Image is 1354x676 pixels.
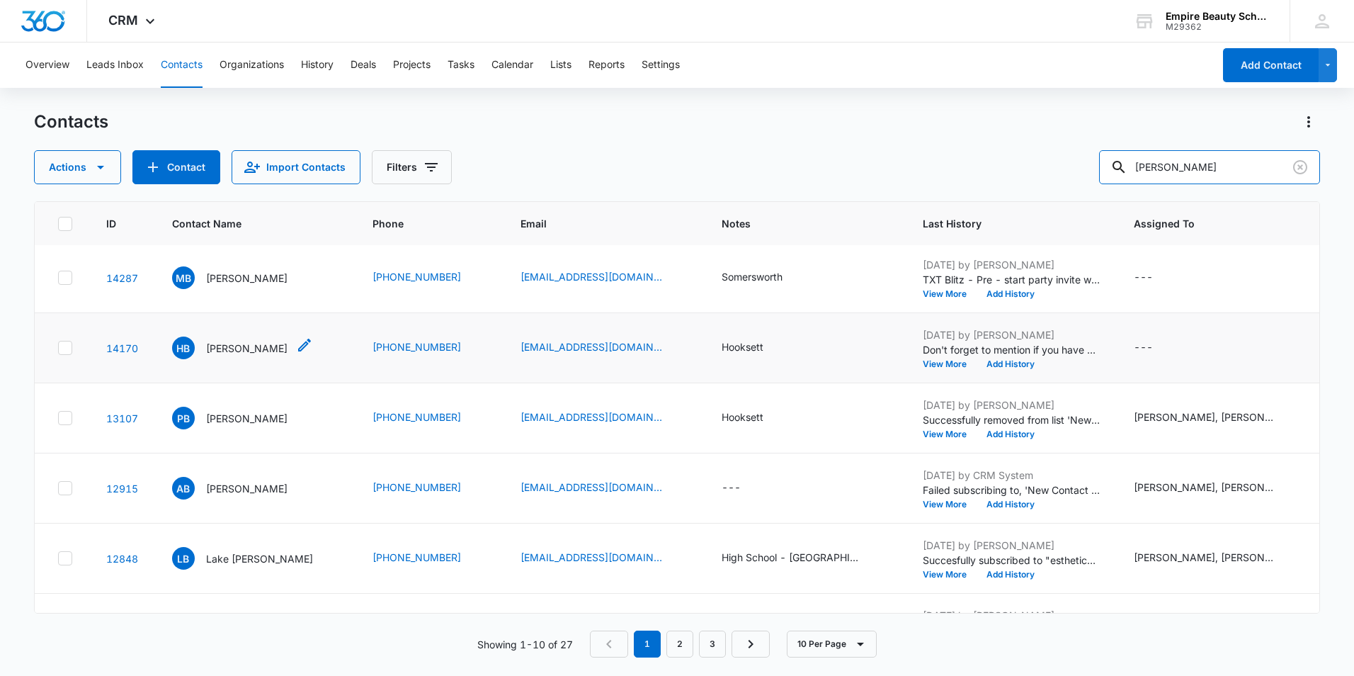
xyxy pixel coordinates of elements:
button: Leads Inbox [86,43,144,88]
div: Somersworth [722,269,783,284]
div: account name [1166,11,1269,22]
a: [EMAIL_ADDRESS][DOMAIN_NAME] [520,480,662,495]
div: Contact Name - Hannah Boucher - Select to Edit Field [172,337,313,359]
div: Contact Name - Abigail Battles-bouchard - Select to Edit Field [172,477,313,500]
div: --- [1134,269,1153,286]
p: Showing 1-10 of 27 [477,637,573,652]
a: [PHONE_NUMBER] [372,269,461,284]
div: Contact Name - Lake Boucher - Select to Edit Field [172,547,338,570]
button: Add Contact [132,150,220,184]
div: Email - abby.battles@icloud.com - Select to Edit Field [520,480,688,497]
button: Projects [393,43,431,88]
button: Deals [351,43,376,88]
p: [PERSON_NAME] [206,341,288,356]
div: Assigned To - Alissa Hoy, Jessica Spillane, Meigra Jenkins - Select to Edit Field [1134,410,1301,427]
span: Last History [923,216,1079,231]
p: [DATE] by [PERSON_NAME] [923,538,1100,553]
div: Contact Name - Maddison Bouchard - Select to Edit Field [172,266,313,289]
span: MB [172,266,195,289]
a: Navigate to contact details page for Lake Boucher [106,553,138,565]
span: Notes [722,216,889,231]
a: [PHONE_NUMBER] [372,410,461,424]
button: Import Contacts [232,150,360,184]
button: Add History [977,360,1045,368]
p: [DATE] by [PERSON_NAME] [923,608,1100,623]
button: Tasks [448,43,474,88]
p: Succesfully subscribed to "esthetics hooksett". [923,553,1100,568]
span: Assigned To [1134,216,1280,231]
nav: Pagination [590,631,770,658]
p: TXT Blitz - Pre - start party invite with flyer [923,272,1100,287]
div: Phone - (603) 404-3061 - Select to Edit Field [372,550,487,567]
a: [EMAIL_ADDRESS][DOMAIN_NAME] [520,339,662,354]
a: [PHONE_NUMBER] [372,339,461,354]
button: View More [923,360,977,368]
span: AB [172,477,195,500]
a: [EMAIL_ADDRESS][DOMAIN_NAME] [520,550,662,565]
button: Add History [977,430,1045,439]
button: View More [923,430,977,439]
a: [EMAIL_ADDRESS][DOMAIN_NAME] [520,410,662,424]
button: Add History [977,290,1045,298]
div: Assigned To - - Select to Edit Field [1134,339,1178,356]
div: Email - Pattieboucher.90@gmail.com - Select to Edit Field [520,410,688,427]
div: High School - [GEOGRAPHIC_DATA] [722,550,863,565]
button: Clear [1289,156,1312,179]
div: [PERSON_NAME], [PERSON_NAME], [PERSON_NAME] [1134,480,1275,495]
div: [PERSON_NAME], [PERSON_NAME] [1134,550,1275,565]
div: --- [1134,339,1153,356]
div: Notes - Somersworth - Select to Edit Field [722,269,808,286]
a: [PHONE_NUMBER] [372,550,461,565]
button: View More [923,570,977,579]
button: View More [923,290,977,298]
button: Add Contact [1223,48,1319,82]
button: History [301,43,334,88]
div: --- [722,480,741,497]
div: Phone - (603) 362-7007 - Select to Edit Field [372,339,487,356]
a: [EMAIL_ADDRESS][DOMAIN_NAME] [520,269,662,284]
div: account id [1166,22,1269,32]
button: Reports [588,43,625,88]
h1: Contacts [34,111,108,133]
button: Organizations [220,43,284,88]
button: Overview [25,43,69,88]
div: Phone - (781) 602-0182 - Select to Edit Field [372,410,487,427]
div: Email - abodyofwater2008@gmail.com - Select to Edit Field [520,550,688,567]
a: Navigate to contact details page for Maddison Bouchard [106,272,138,284]
div: Assigned To - Amelia Gauthier, Jess Peltonovich - Select to Edit Field [1134,550,1301,567]
a: [PHONE_NUMBER] [372,480,461,495]
div: Contact Name - Patricia Boucher - Select to Edit Field [172,407,313,429]
div: Notes - High School - Manchester Memorial - Select to Edit Field [722,550,889,567]
a: Page 3 [699,631,726,658]
p: Successfully removed from list 'New Contact - [PERSON_NAME]'. [923,412,1100,427]
div: Phone - (207) 432-6528 - Select to Edit Field [372,269,487,286]
button: Actions [34,150,121,184]
p: [DATE] by CRM System [923,468,1100,483]
button: Filters [372,150,452,184]
div: Notes - Hooksett - Select to Edit Field [722,410,789,427]
p: [PERSON_NAME] [206,481,288,496]
a: Navigate to contact details page for Patricia Boucher [106,412,138,424]
button: Calendar [491,43,533,88]
div: Email - maddiebou10@gmail.com - Select to Edit Field [520,269,688,286]
p: [PERSON_NAME] [206,411,288,426]
span: Email [520,216,667,231]
span: PB [172,407,195,429]
button: Actions [1297,111,1320,133]
p: [DATE] by [PERSON_NAME] [923,257,1100,272]
div: [PERSON_NAME], [PERSON_NAME], [PERSON_NAME] [1134,410,1275,424]
div: Hooksett [722,410,763,424]
div: Notes - Hooksett - Select to Edit Field [722,339,789,356]
div: Assigned To - - Select to Edit Field [1134,269,1178,286]
span: Contact Name [172,216,318,231]
button: Add History [977,500,1045,509]
div: Hooksett [722,339,763,354]
button: View More [923,500,977,509]
span: HB [172,337,195,359]
button: Contacts [161,43,203,88]
a: Navigate to contact details page for Hannah Boucher [106,342,138,354]
a: Next Page [732,631,770,658]
a: Page 2 [666,631,693,658]
button: 10 Per Page [787,631,877,658]
button: Add History [977,570,1045,579]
